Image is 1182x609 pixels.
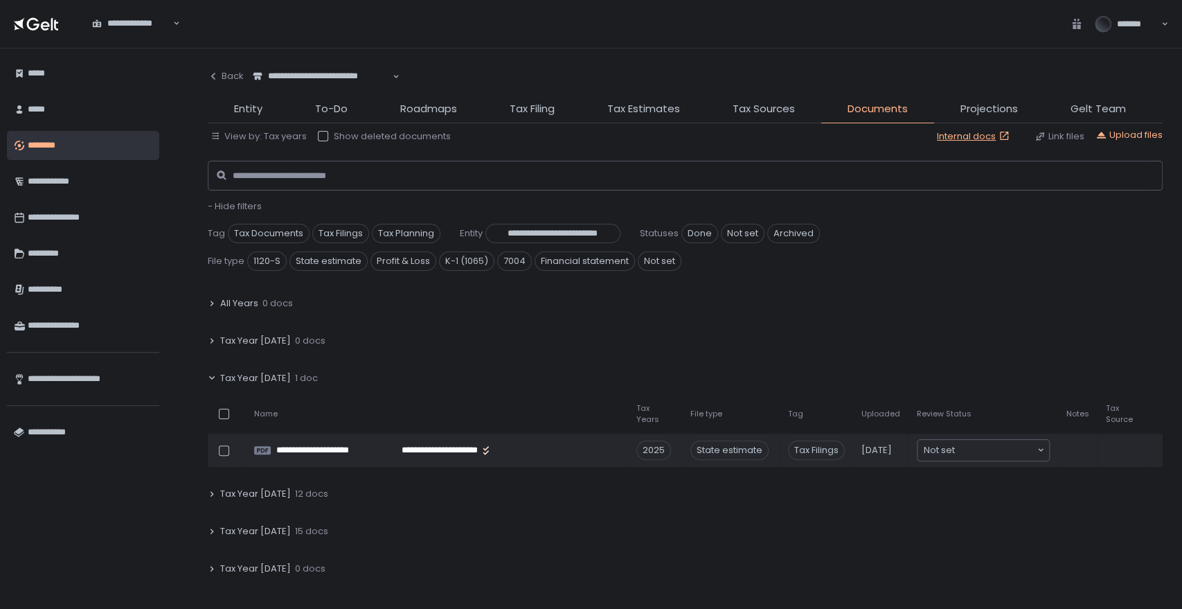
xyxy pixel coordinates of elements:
span: Tax Year [DATE] [220,525,291,538]
div: Back [208,70,244,82]
div: Search for option [83,10,180,39]
span: 12 docs [295,488,328,500]
span: Tax Year [DATE] [220,488,291,500]
span: Tax Sources [733,101,795,117]
span: Tax Source [1106,403,1138,424]
span: Tax Year [DATE] [220,563,291,575]
span: Tag [788,409,803,419]
span: Projections [960,101,1018,117]
span: Entity [460,227,483,240]
div: Search for option [917,440,1049,461]
span: Tax Filings [312,224,369,243]
span: File type [690,409,722,419]
span: 1 doc [295,372,318,385]
input: Search for option [92,30,172,44]
span: Tax Documents [228,224,310,243]
span: All Years [220,297,258,310]
span: Archived [767,224,820,243]
span: File type [208,255,244,267]
span: Tax Filing [510,101,555,117]
span: Name [254,409,278,419]
input: Search for option [253,82,391,96]
button: Link files [1035,130,1084,143]
span: [DATE] [861,444,892,457]
span: Tax Year [DATE] [220,372,291,385]
span: 0 docs [295,335,325,347]
button: - Hide filters [208,200,262,213]
div: State estimate [690,441,769,460]
input: Search for option [955,443,1036,457]
span: 7004 [497,251,532,271]
span: Roadmaps [400,101,457,117]
a: Internal docs [937,130,1012,143]
span: Entity [234,101,262,117]
span: 1120-S [247,251,287,271]
div: Search for option [244,62,400,91]
span: Tax Estimates [607,101,680,117]
span: Not set [924,443,955,457]
span: Financial statement [535,251,635,271]
div: 2025 [636,441,671,460]
span: Profit & Loss [370,251,436,271]
span: Statuses [640,227,679,240]
span: Gelt Team [1071,101,1126,117]
span: Tax Planning [372,224,440,243]
span: Tax Filings [788,441,845,460]
button: Back [208,62,244,90]
span: Tax Year [DATE] [220,335,291,347]
span: Tag [208,227,225,240]
span: Documents [848,101,908,117]
span: Uploaded [861,409,900,419]
span: Not set [638,251,681,271]
span: Not set [721,224,764,243]
span: To-Do [315,101,348,117]
span: Review Status [917,409,971,419]
span: 15 docs [295,525,328,538]
span: Done [681,224,718,243]
span: - Hide filters [208,200,262,213]
span: Tax Years [636,403,674,424]
button: View by: Tax years [211,130,307,143]
button: Upload files [1095,129,1163,141]
span: 0 docs [295,563,325,575]
span: Notes [1066,409,1089,419]
span: 0 docs [262,297,293,310]
span: K-1 (1065) [439,251,494,271]
span: State estimate [289,251,368,271]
